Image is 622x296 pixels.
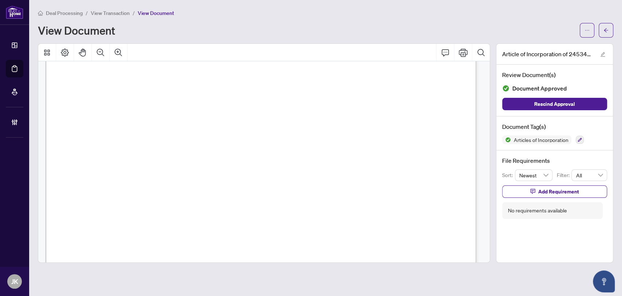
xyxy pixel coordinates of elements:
li: / [86,9,88,17]
h4: File Requirements [502,156,607,165]
img: logo [6,5,23,19]
button: Rescind Approval [502,98,607,110]
span: JK [11,276,18,287]
h4: Review Document(s) [502,70,607,79]
span: Add Requirement [538,186,579,197]
span: Article of Incorporation of 2453408 Ontario Ltd 1.pdf [502,50,593,58]
span: Document Approved [512,84,567,93]
p: Filter: [557,171,571,179]
h1: View Document [38,24,115,36]
button: Add Requirement [502,185,607,198]
span: All [576,170,603,181]
span: Articles of Incorporation [511,137,571,142]
span: View Transaction [91,10,130,16]
img: Document Status [502,85,509,92]
span: View Document [138,10,174,16]
span: ellipsis [584,28,590,33]
span: Deal Processing [46,10,83,16]
span: home [38,11,43,16]
span: Rescind Approval [534,98,575,110]
div: No requirements available [508,207,567,215]
p: Sort: [502,171,515,179]
span: edit [600,52,605,57]
li: / [133,9,135,17]
span: arrow-left [603,28,609,33]
button: Open asap [593,270,615,292]
img: Status Icon [502,135,511,144]
span: Newest [519,170,548,181]
h4: Document Tag(s) [502,122,607,131]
